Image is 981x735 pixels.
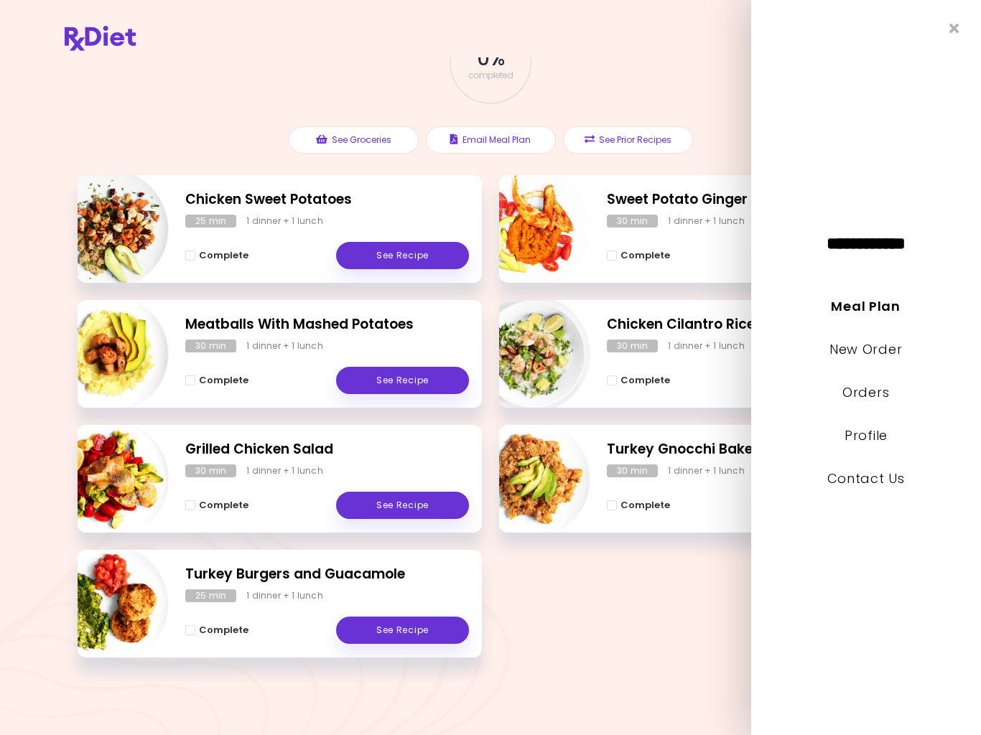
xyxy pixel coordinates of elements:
a: New Order [829,340,902,358]
span: 0 % [477,47,503,71]
h2: Chicken Cilantro Rice [607,314,891,335]
span: Complete [199,250,248,261]
a: See Recipe - Chicken Sweet Potatoes [336,242,469,269]
span: Complete [620,375,670,386]
a: See Recipe - Grilled Chicken Salad [336,492,469,519]
img: Info - Turkey Gnocchi Bake [471,419,590,538]
a: Profile [845,426,888,444]
img: Info - Chicken Sweet Potatoes [50,169,169,289]
h2: Sweet Potato Ginger Mash With Chicken [607,189,891,210]
a: See Recipe - Turkey Burgers and Guacamole [336,617,469,644]
a: Contact Us [827,469,905,487]
img: Info - Turkey Burgers and Guacamole [50,544,169,663]
button: Complete - Turkey Gnocchi Bake [607,497,670,514]
button: Complete - Meatballs With Mashed Potatoes [185,372,248,389]
button: Complete - Sweet Potato Ginger Mash With Chicken [607,247,670,264]
button: See Prior Recipes [563,126,693,154]
div: 30 min [185,340,236,352]
a: Orders [842,383,889,401]
div: 30 min [607,215,658,228]
h2: Grilled Chicken Salad [185,439,469,460]
span: Complete [199,500,248,511]
div: 25 min [185,215,236,228]
span: Complete [620,500,670,511]
img: Info - Meatballs With Mashed Potatoes [50,294,169,413]
a: See Recipe - Meatballs With Mashed Potatoes [336,367,469,394]
i: Close [949,22,959,35]
div: 1 dinner + 1 lunch [668,464,745,477]
h2: Meatballs With Mashed Potatoes [185,314,469,335]
span: Complete [199,624,248,636]
div: 1 dinner + 1 lunch [246,340,323,352]
div: 30 min [607,464,658,477]
img: Info - Grilled Chicken Salad [50,419,169,538]
h2: Chicken Sweet Potatoes [185,189,469,210]
button: Complete - Grilled Chicken Salad [185,497,248,514]
div: 1 dinner + 1 lunch [246,589,323,602]
button: Complete - Turkey Burgers and Guacamole [185,622,248,639]
img: Info - Chicken Cilantro Rice [471,294,590,413]
div: 1 dinner + 1 lunch [246,215,323,228]
div: 1 dinner + 1 lunch [668,215,745,228]
div: 30 min [607,340,658,352]
span: Complete [620,250,670,261]
img: Info - Sweet Potato Ginger Mash With Chicken [471,169,590,289]
button: Complete - Chicken Cilantro Rice [607,372,670,389]
h2: Turkey Burgers and Guacamole [185,564,469,585]
a: Meal Plan [832,297,901,315]
div: 1 dinner + 1 lunch [668,340,745,352]
button: See Groceries [289,126,419,154]
h2: Turkey Gnocchi Bake [607,439,891,460]
span: Complete [199,375,248,386]
button: Email Meal Plan [426,126,556,154]
img: RxDiet [65,26,136,51]
div: 25 min [185,589,236,602]
button: Complete - Chicken Sweet Potatoes [185,247,248,264]
div: 30 min [185,464,236,477]
span: completed [468,71,513,80]
div: 1 dinner + 1 lunch [246,464,323,477]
